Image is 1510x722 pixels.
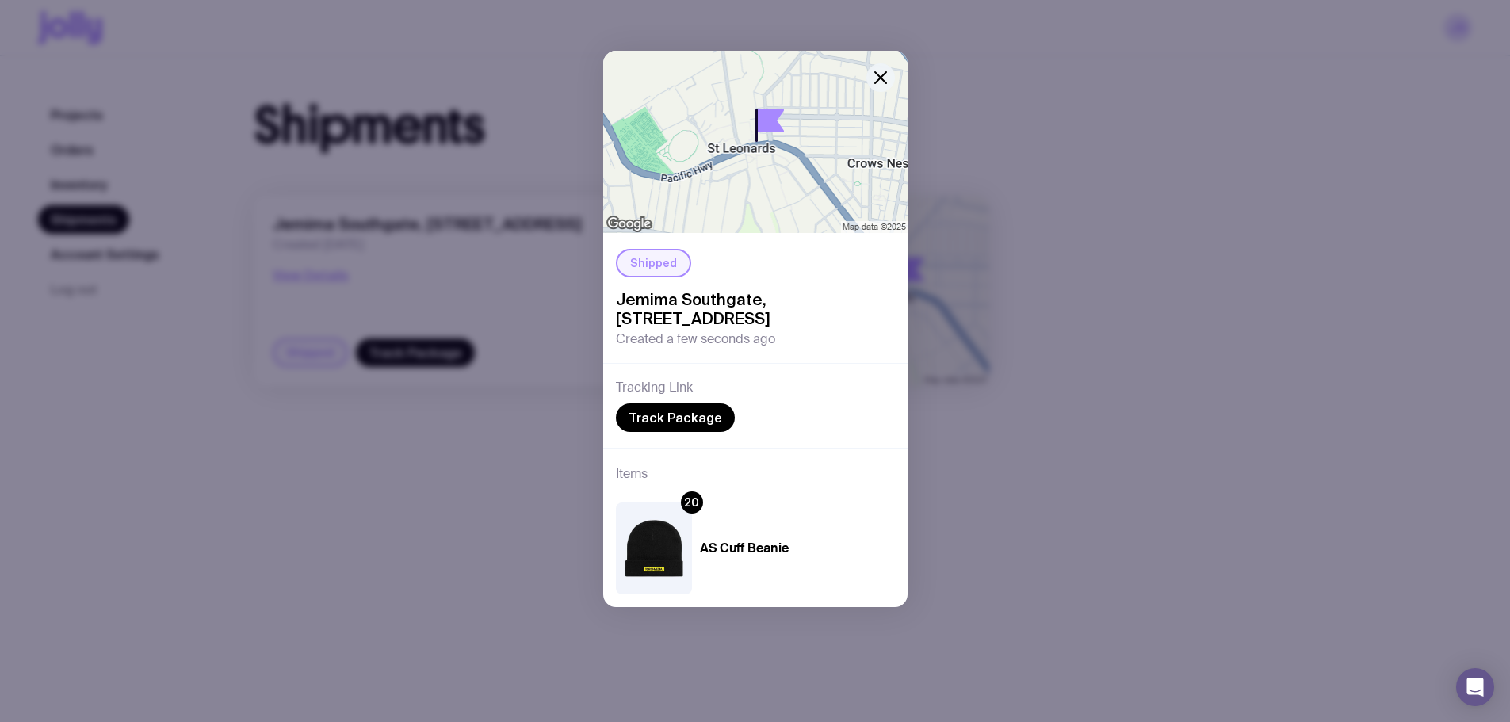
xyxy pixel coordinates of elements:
[616,380,693,395] h3: Tracking Link
[616,403,735,432] a: Track Package
[616,464,648,483] h3: Items
[681,491,703,514] div: 20
[616,249,691,277] div: Shipped
[700,541,789,556] h4: AS Cuff Beanie
[603,51,908,233] img: staticmap
[1456,668,1494,706] div: Open Intercom Messenger
[616,331,775,347] span: Created a few seconds ago
[616,290,895,328] span: Jemima Southgate, [STREET_ADDRESS]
